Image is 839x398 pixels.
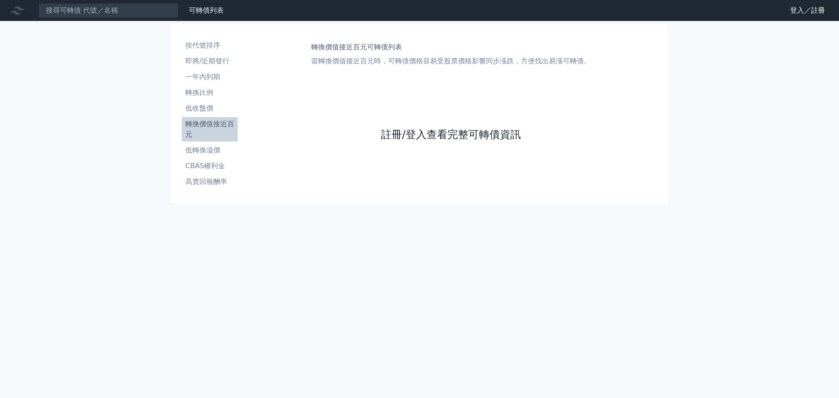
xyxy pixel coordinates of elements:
[182,70,238,84] a: 一年內到期
[182,72,238,82] li: 一年內到期
[182,159,238,173] a: CBAS權利金
[182,161,238,171] li: CBAS權利金
[311,56,591,66] p: 當轉換價值接近百元時，可轉債價格容易受股票價格影響同步漲跌，方便找出易漲可轉債。
[182,177,238,187] li: 高賣回報酬率
[182,101,238,115] a: 低收盤價
[189,6,224,14] a: 可轉債列表
[182,143,238,157] a: 低轉換溢價
[38,3,178,18] input: 搜尋可轉債 代號／名稱
[182,86,238,100] a: 轉換比例
[182,40,238,51] li: 按代號排序
[182,103,238,114] li: 低收盤價
[182,175,238,189] a: 高賣回報酬率
[783,3,832,17] a: 登入／註冊
[182,119,238,140] li: 轉換價值接近百元
[182,56,238,66] li: 即將/近期發行
[182,117,238,142] a: 轉換價值接近百元
[182,54,238,68] a: 即將/近期發行
[311,42,591,52] h1: 轉換價值接近百元可轉債列表
[182,38,238,52] a: 按代號排序
[182,145,238,156] li: 低轉換溢價
[381,128,521,142] a: 註冊/登入查看完整可轉債資訊
[182,87,238,98] li: 轉換比例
